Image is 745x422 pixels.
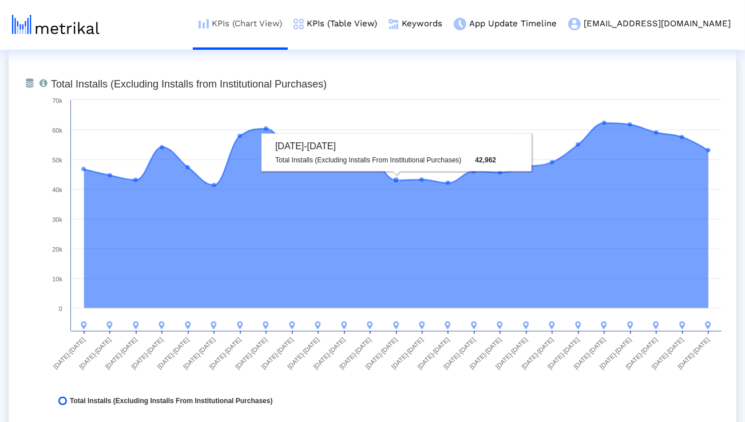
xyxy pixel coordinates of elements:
text: 0 [59,305,62,312]
text: [DATE]-[DATE] [208,336,243,371]
text: [DATE]-[DATE] [182,336,216,371]
text: 10k [52,276,62,282]
text: [DATE]-[DATE] [546,336,581,371]
text: [DATE]-[DATE] [338,336,372,371]
text: [DATE]-[DATE] [390,336,425,371]
text: [DATE]-[DATE] [78,336,112,371]
text: [DATE]-[DATE] [599,336,633,371]
img: keywords.png [389,19,399,29]
text: [DATE]-[DATE] [52,336,86,371]
text: [DATE]-[DATE] [442,336,477,371]
text: [DATE]-[DATE] [364,336,398,371]
tspan: Total Installs (Excluding Installs from Institutional Purchases) [51,78,327,90]
text: [DATE]-[DATE] [651,336,685,371]
text: [DATE]-[DATE] [572,336,607,371]
text: [DATE]-[DATE] [104,336,138,371]
text: 60k [52,127,62,134]
img: my-account-menu-icon.png [568,18,581,30]
img: app-update-menu-icon.png [454,18,466,30]
text: [DATE]-[DATE] [468,336,502,371]
img: kpi-chart-menu-icon.png [199,19,209,29]
text: [DATE]-[DATE] [494,336,529,371]
text: 50k [52,157,62,164]
text: 70k [52,97,62,104]
text: [DATE]-[DATE] [234,336,268,371]
text: [DATE]-[DATE] [312,336,346,371]
text: [DATE]-[DATE] [260,336,295,371]
text: 20k [52,246,62,253]
text: [DATE]-[DATE] [520,336,554,371]
text: [DATE]-[DATE] [156,336,191,371]
img: metrical-logo-light.png [12,15,100,34]
span: Total Installs (Excluding Installs From Institutional Purchases) [70,397,273,405]
text: [DATE]-[DATE] [416,336,450,371]
img: kpi-table-menu-icon.png [294,19,304,29]
text: [DATE]-[DATE] [624,336,659,371]
text: [DATE]-[DATE] [130,336,164,371]
text: [DATE]-[DATE] [676,336,711,371]
text: 40k [52,186,62,193]
text: 30k [52,216,62,223]
text: [DATE]-[DATE] [286,336,320,371]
